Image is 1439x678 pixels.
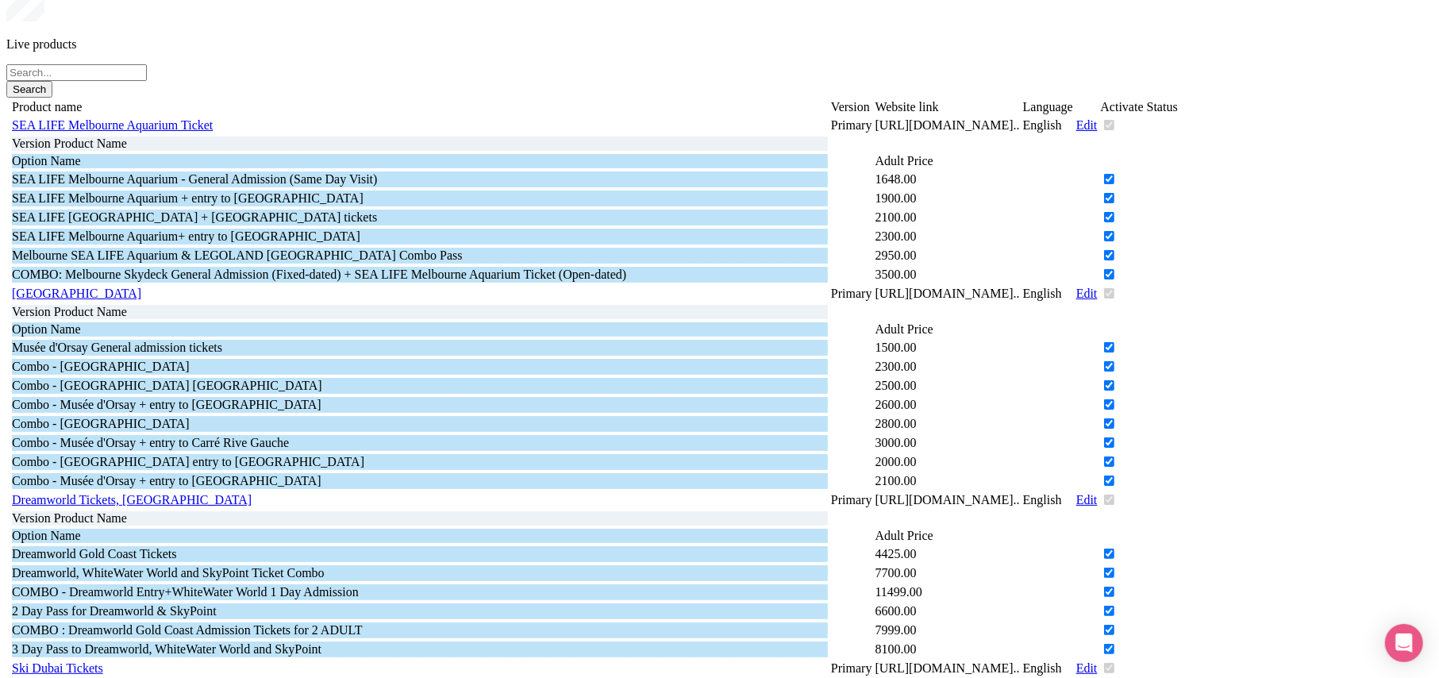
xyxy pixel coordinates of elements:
[12,529,828,543] div: Option Name
[875,453,1021,471] td: 2000.00
[830,660,873,677] td: Primary
[875,622,1021,639] td: 7999.00
[12,379,322,392] span: Combo - [GEOGRAPHIC_DATA] [GEOGRAPHIC_DATA]
[875,415,1021,433] td: 2800.00
[6,64,147,81] input: Search...
[12,287,141,300] a: [GEOGRAPHIC_DATA]
[1076,118,1098,132] a: Edit
[875,266,1021,283] td: 3500.00
[1022,660,1074,677] td: English
[875,641,1021,658] td: 8100.00
[830,99,873,115] td: Version
[11,99,829,115] td: Product name
[875,209,1021,226] td: 2100.00
[875,339,1021,356] td: 1500.00
[12,341,222,354] span: Musée d'Orsay General admission tickets
[1385,624,1423,662] div: Open Intercom Messenger
[12,547,177,561] span: Dreamworld Gold Coast Tickets
[875,99,1021,115] td: Website link
[12,642,321,656] span: 3 Day Pass to Dreamworld, WhiteWater World and SkyPoint
[875,529,933,542] span: Adult Price
[1022,285,1074,302] td: English
[12,623,363,637] span: COMBO : Dreamworld Gold Coast Admission Tickets for 2 ADULT
[1022,117,1074,134] td: English
[12,268,626,281] span: COMBO: Melbourne Skydeck General Admission (Fixed-dated) + SEA LIFE Melbourne Aquarium Ticket (Op...
[830,117,873,134] td: Primary
[12,604,217,618] span: 2 Day Pass for Dreamworld & SkyPoint
[875,247,1021,264] td: 2950.00
[12,305,127,318] span: Version Product Name
[12,172,377,186] span: SEA LIFE Melbourne Aquarium - General Admission (Same Day Visit)
[12,210,377,224] span: SEA LIFE [GEOGRAPHIC_DATA] + [GEOGRAPHIC_DATA] tickets
[1100,99,1145,115] td: Activate
[12,398,321,411] span: Combo - Musée d'Orsay + entry to [GEOGRAPHIC_DATA]
[12,455,364,468] span: Combo - [GEOGRAPHIC_DATA] entry to [GEOGRAPHIC_DATA]
[830,285,873,302] td: Primary
[12,137,127,150] span: Version Product Name
[12,154,828,168] div: Option Name
[12,566,325,580] span: Dreamworld, WhiteWater World and SkyPoint Ticket Combo
[12,436,289,449] span: Combo - Musée d'Orsay + entry to Carré Rive Gauche
[875,584,1021,601] td: 11499.00
[875,358,1021,376] td: 2300.00
[6,81,52,98] button: Search
[12,661,103,675] a: Ski Dubai Tickets
[1022,99,1074,115] td: Language
[875,564,1021,582] td: 7700.00
[1076,661,1098,675] a: Edit
[875,117,1021,134] td: [URL][DOMAIN_NAME]..
[1146,99,1179,115] td: Status
[875,285,1021,302] td: [URL][DOMAIN_NAME]..
[875,491,1021,509] td: [URL][DOMAIN_NAME]..
[875,322,933,336] span: Adult Price
[12,322,828,337] div: Option Name
[12,474,321,487] span: Combo - Musée d'Orsay + entry to [GEOGRAPHIC_DATA]
[6,37,1433,52] p: Live products
[875,660,1021,677] td: [URL][DOMAIN_NAME]..
[830,491,873,509] td: Primary
[875,154,933,168] span: Adult Price
[875,603,1021,620] td: 6600.00
[12,417,190,430] span: Combo - [GEOGRAPHIC_DATA]
[875,396,1021,414] td: 2600.00
[12,493,252,507] a: Dreamworld Tickets, [GEOGRAPHIC_DATA]
[875,472,1021,490] td: 2100.00
[1022,491,1074,509] td: English
[875,190,1021,207] td: 1900.00
[875,434,1021,452] td: 3000.00
[875,377,1021,395] td: 2500.00
[12,585,359,599] span: COMBO - Dreamworld Entry+WhiteWater World 1 Day Admission
[12,511,127,525] span: Version Product Name
[12,248,463,262] span: Melbourne SEA LIFE Aquarium & LEGOLAND [GEOGRAPHIC_DATA] Combo Pass
[875,228,1021,245] td: 2300.00
[875,171,1021,188] td: 1648.00
[1076,287,1098,300] a: Edit
[12,191,364,205] span: SEA LIFE Melbourne Aquarium + entry to [GEOGRAPHIC_DATA]
[12,229,360,243] span: SEA LIFE Melbourne Aquarium+ entry to [GEOGRAPHIC_DATA]
[12,360,190,373] span: Combo - [GEOGRAPHIC_DATA]
[12,118,213,132] a: SEA LIFE Melbourne Aquarium Ticket
[875,545,1021,563] td: 4425.00
[1076,493,1098,507] a: Edit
